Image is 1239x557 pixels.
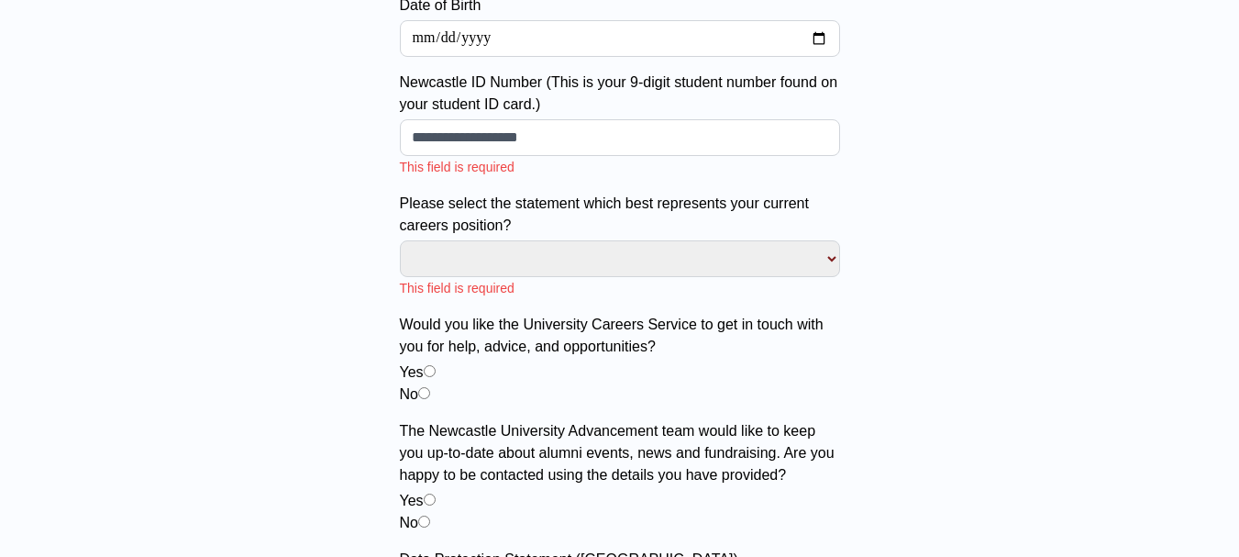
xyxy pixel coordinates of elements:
[400,493,424,508] label: Yes
[400,193,840,237] label: Please select the statement which best represents your current careers position?
[400,72,840,116] label: Newcastle ID Number (This is your 9-digit student number found on your student ID card.)
[400,420,840,486] label: The Newcastle University Advancement team would like to keep you up-to-date about alumni events, ...
[400,364,424,380] label: Yes
[400,281,514,295] span: This field is required
[400,160,514,174] span: This field is required
[400,314,840,358] label: Would you like the University Careers Service to get in touch with you for help, advice, and oppo...
[400,386,418,402] label: No
[400,515,418,530] label: No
